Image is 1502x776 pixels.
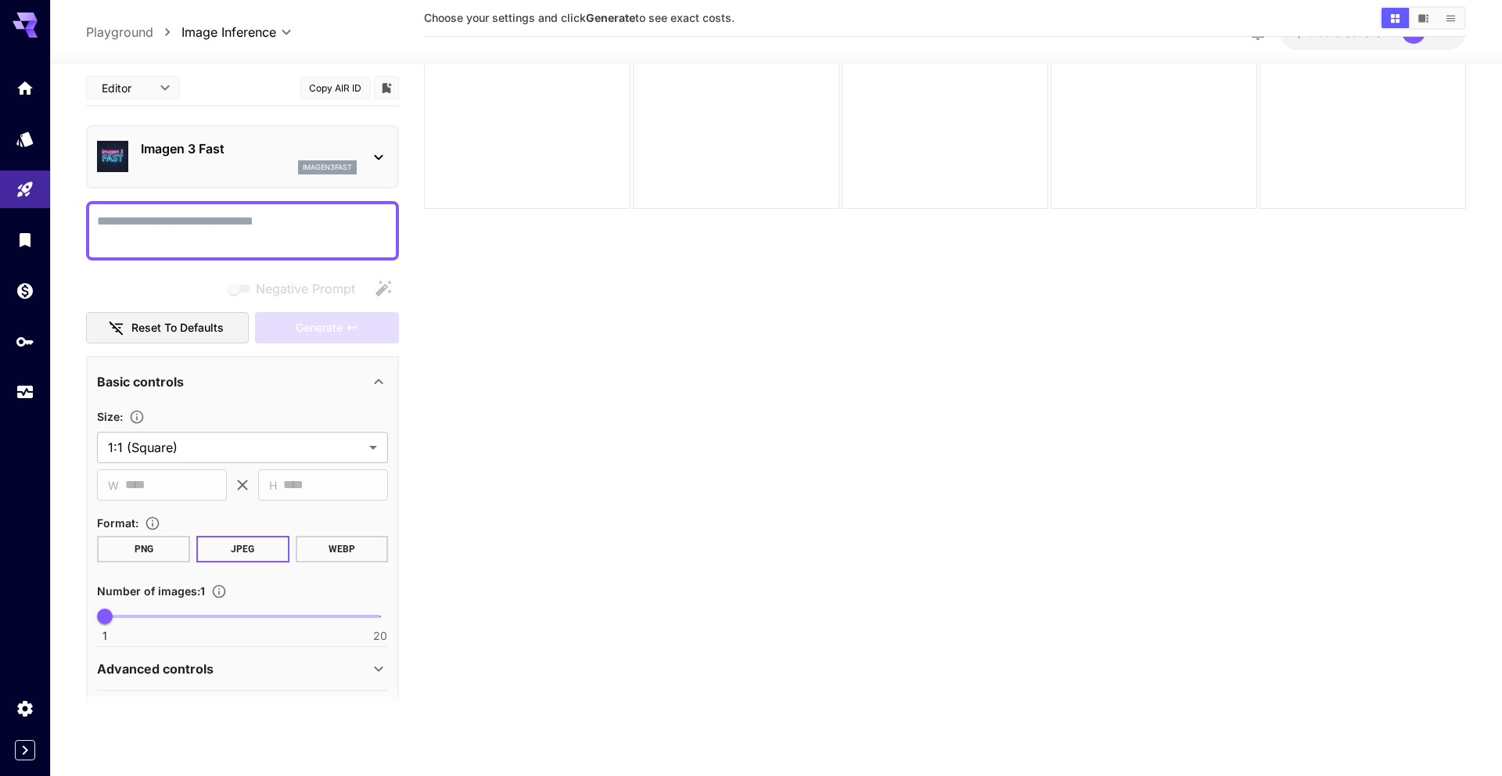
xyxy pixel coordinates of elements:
span: Number of images : 1 [97,584,205,597]
button: PNG [97,535,190,562]
p: Basic controls [97,372,184,390]
div: Basic controls [97,362,388,400]
span: credits left [1335,26,1389,39]
p: Advanced controls [97,659,214,677]
b: Generate [586,11,635,24]
div: Models [16,129,34,149]
span: Size : [97,409,123,422]
button: Show media in grid view [1382,8,1409,28]
div: Advanced controls [97,649,388,687]
span: Editor [102,80,150,96]
span: Image Inference [181,23,276,41]
div: Wallet [16,281,34,300]
button: Copy AIR ID [300,76,371,99]
button: Choose the file format for the output image. [138,516,167,531]
div: Usage [16,383,34,402]
button: JPEG [196,535,289,562]
button: Add to library [379,78,393,97]
span: Negative prompts are not compatible with the selected model. [225,278,368,298]
span: Negative Prompt [256,279,355,298]
div: Settings [16,699,34,718]
a: Playground [86,23,153,41]
span: $13.88 [1295,26,1335,39]
span: 1 [102,628,107,644]
div: Home [16,78,34,98]
button: Show media in video view [1410,8,1437,28]
span: 1:1 (Square) [108,438,363,457]
button: Expand sidebar [15,740,35,760]
div: API Keys [16,332,34,351]
div: Show media in grid viewShow media in video viewShow media in list view [1380,6,1466,30]
button: WEBP [296,535,389,562]
span: 20 [373,628,387,644]
p: Imagen 3 Fast [141,139,357,158]
span: H [269,476,277,494]
nav: breadcrumb [86,23,181,41]
iframe: Chat Widget [1424,701,1502,776]
span: W [108,476,119,494]
button: Reset to defaults [86,312,249,344]
div: Library [16,230,34,250]
span: Choose your settings and click to see exact costs. [424,11,735,24]
span: Format : [97,516,138,529]
p: imagen3fast [303,162,352,173]
div: Playground [16,180,34,199]
div: Imagen 3 Fastimagen3fast [97,133,388,181]
button: Show media in list view [1437,8,1464,28]
button: Specify how many images to generate in a single request. Each image generation will be charged se... [205,584,233,599]
button: Adjust the dimensions of the generated image by specifying its width and height in pixels, or sel... [123,409,151,425]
